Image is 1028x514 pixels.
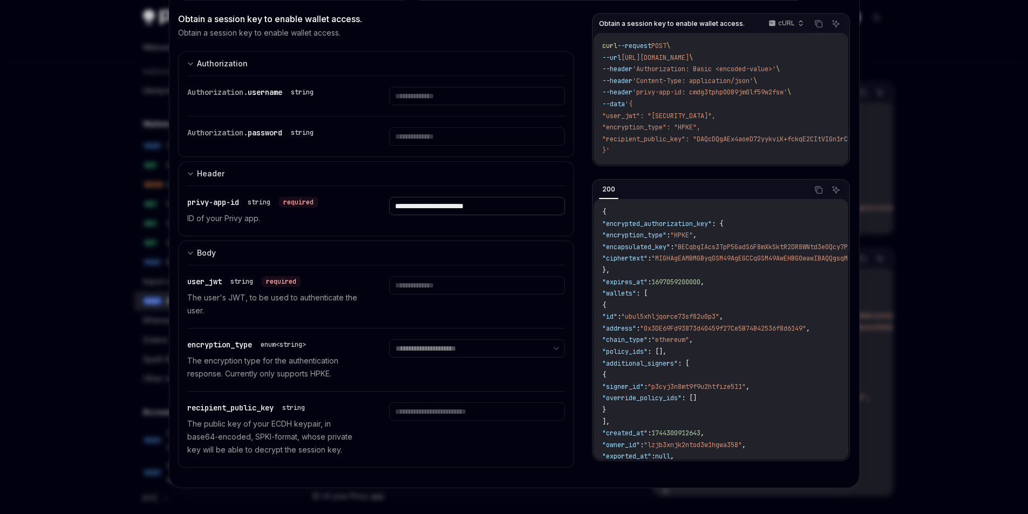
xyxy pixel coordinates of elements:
span: "encryption_type": "HPKE", [602,123,700,132]
span: --request [617,42,651,50]
span: --data [602,100,625,108]
span: "owner_id" [602,441,640,449]
div: Header [197,167,224,180]
span: { [602,208,606,216]
button: expand input section [178,51,575,76]
span: , [806,324,810,333]
span: : [648,335,651,344]
div: privy-app-id [187,197,318,208]
span: "policy_ids" [602,347,648,356]
span: , [689,335,693,344]
p: The user's JWT, to be used to authenticate the user. [187,291,363,317]
span: : [] [682,394,697,402]
span: : [ [678,359,689,368]
p: The encryption type for the authentication response. Currently only supports HPKE. [187,354,363,380]
span: "HPKE" [670,231,693,239]
span: { [602,371,606,379]
span: "lzjb3xnjk2ntod3w1hgwa358" [644,441,742,449]
span: "override_policy_ids" [602,394,682,402]
span: "p3cyj3n8mt9f9u2htfize511" [648,382,746,391]
span: "encapsulated_key" [602,243,670,251]
span: Authorization. [187,87,248,97]
span: privy-app-id [187,197,239,207]
span: "ciphertext" [602,254,648,263]
span: "chain_type" [602,335,648,344]
span: username [248,87,282,97]
p: The public key of your ECDH keypair, in base64-encoded, SPKI-format, whose private key will be ab... [187,417,363,456]
span: : [648,278,651,286]
span: "ethereum" [651,335,689,344]
span: "exported_at" [602,452,651,461]
span: : [666,231,670,239]
div: Authorization.password [187,127,318,138]
span: '{ [625,100,632,108]
button: expand input section [178,161,575,186]
button: Copy the contents from the code block [812,17,826,31]
div: string [282,403,305,412]
span: "wallets" [602,289,636,298]
div: 200 [599,183,618,196]
span: : [636,324,640,333]
div: string [291,128,314,137]
span: 1697059200000 [651,278,700,286]
span: 'privy-app-id: cmdg3tphp0089jm0lf59w2fsw' [632,88,787,97]
div: string [248,198,270,207]
span: , [700,429,704,437]
span: "address" [602,324,636,333]
div: required [279,197,318,208]
div: enum<string> [261,340,306,349]
span: POST [651,42,666,50]
span: "ubul5xhljqorce73sf82u0p3" [621,312,719,321]
span: : [670,243,674,251]
span: "id" [602,312,617,321]
span: "expires_at" [602,278,648,286]
span: --header [602,88,632,97]
div: string [291,88,314,97]
span: : [651,452,655,461]
span: : [ [636,289,648,298]
p: ID of your Privy app. [187,212,363,225]
span: "0x3DE69Fd93873d40459f27Ce5B74B42536f8d6149" [640,324,806,333]
div: user_jwt [187,276,301,287]
span: \ [689,53,693,62]
span: "encrypted_authorization_key" [602,220,712,228]
span: , [670,452,674,461]
span: , [693,231,697,239]
span: "created_at" [602,429,648,437]
span: curl [602,42,617,50]
div: Authorization.username [187,87,318,98]
span: Authorization. [187,128,248,138]
span: 1744300912643 [651,429,700,437]
span: "signer_id" [602,382,644,391]
span: , [719,312,723,321]
p: cURL [778,19,795,28]
span: encryption_type [187,340,252,349]
div: required [262,276,301,287]
span: , [746,382,750,391]
span: user_jwt [187,277,222,286]
div: Obtain a session key to enable wallet access. [178,12,575,25]
span: \ [776,65,780,73]
div: recipient_public_key [187,402,309,413]
span: 'Content-Type: application/json' [632,77,753,85]
span: : { [712,220,723,228]
span: \ [787,88,791,97]
button: Ask AI [829,17,843,31]
button: expand input section [178,241,575,265]
span: --header [602,77,632,85]
span: : [617,312,621,321]
span: : [640,441,644,449]
span: } [602,406,606,414]
span: "BECqbgIAcs3TpP5GadS6F8mXkSktR2DR8WNtd3e0Qcy7PpoRHEygpzjFWttntS+SEM3VSr4Thewh18ZP9chseLE=" [674,243,1014,251]
div: encryption_type [187,339,310,350]
div: Authorization [197,57,248,70]
span: recipient_public_key [187,403,274,413]
span: Obtain a session key to enable wallet access. [599,19,745,28]
button: Ask AI [829,183,843,197]
span: \ [753,77,757,85]
span: password [248,128,282,138]
div: Body [197,246,216,259]
span: : [648,254,651,263]
button: Copy the contents from the code block [812,183,826,197]
span: : [648,429,651,437]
